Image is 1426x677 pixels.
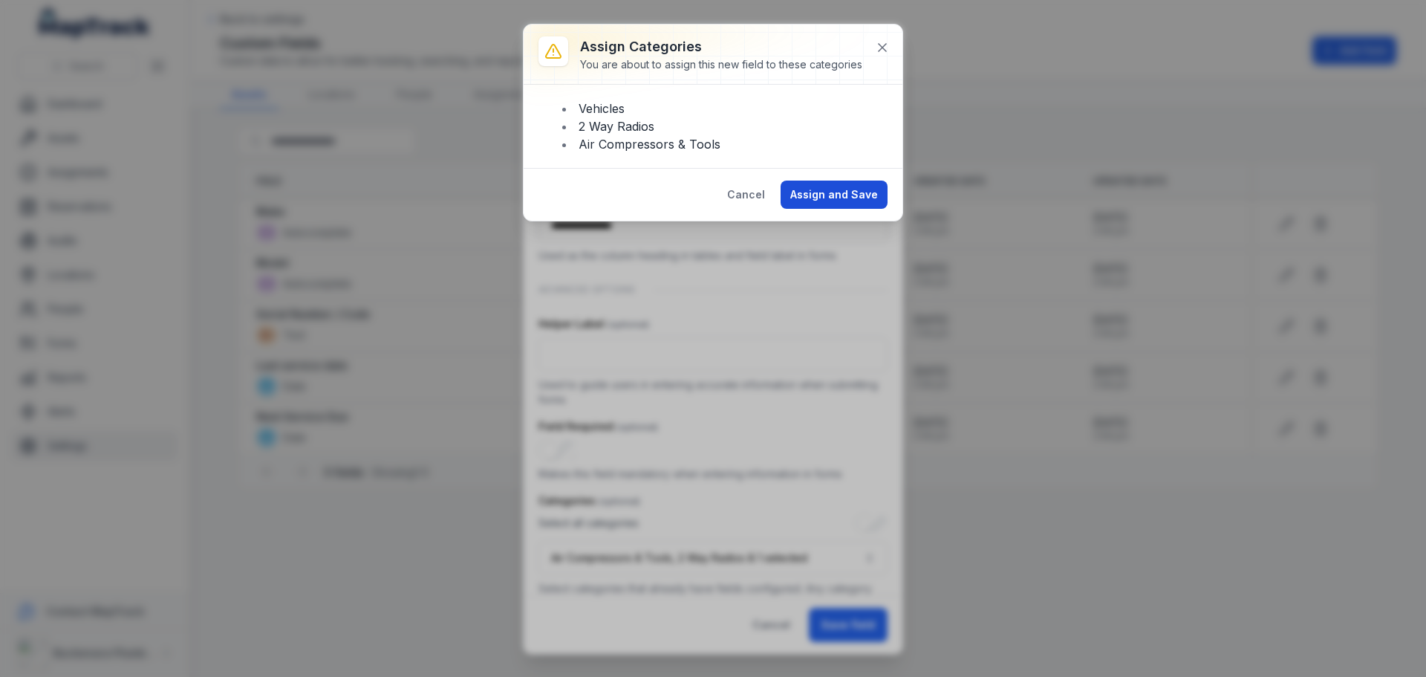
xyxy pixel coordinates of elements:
div: You are about to assign this new field to these categories [580,57,862,72]
button: Assign and Save [781,181,888,209]
h3: Assign categories [580,36,862,57]
span: Air Compressors & Tools [579,137,720,152]
span: Vehicles [579,101,625,116]
button: Cancel [717,181,775,209]
span: 2 Way Radios [579,119,654,134]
